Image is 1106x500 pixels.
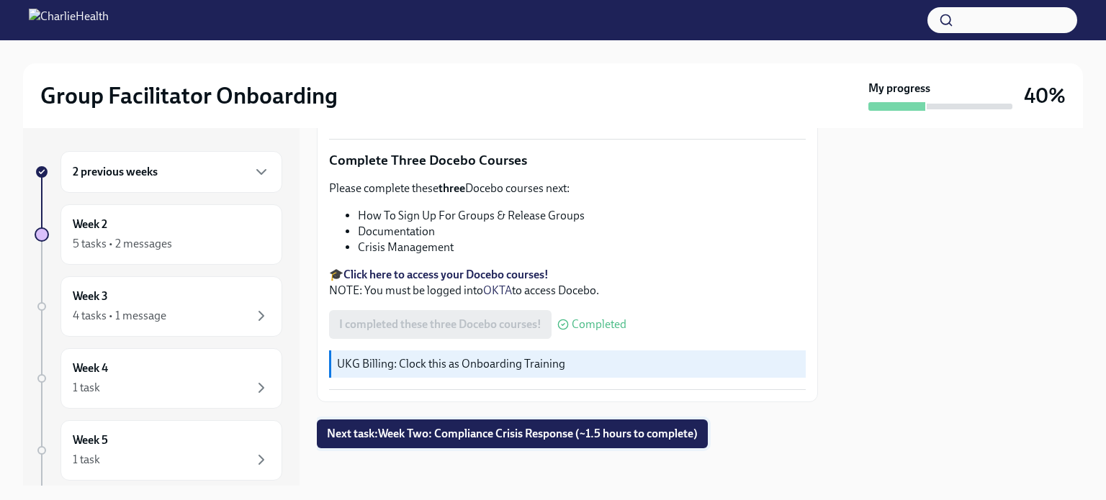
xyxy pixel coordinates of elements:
a: OKTA [483,283,512,297]
p: Please complete these Docebo courses next: [329,181,806,196]
a: Week 34 tasks • 1 message [35,276,282,337]
span: Completed [572,319,626,330]
a: Click here to access your Docebo courses! [343,268,549,281]
div: 5 tasks • 2 messages [73,236,172,252]
strong: three [439,181,465,195]
button: Next task:Week Two: Compliance Crisis Response (~1.5 hours to complete) [317,419,708,448]
div: 4 tasks • 1 message [73,308,166,324]
span: Next task : Week Two: Compliance Crisis Response (~1.5 hours to complete) [327,427,698,441]
strong: My progress [868,81,930,96]
h6: Week 2 [73,217,107,232]
div: 2 previous weeks [60,151,282,193]
a: Week 25 tasks • 2 messages [35,204,282,265]
div: 1 task [73,380,100,396]
img: CharlieHealth [29,9,109,32]
li: Crisis Management [358,240,806,255]
h6: 2 previous weeks [73,164,158,180]
h6: Week 4 [73,360,108,376]
p: 🎓 NOTE: You must be logged into to access Docebo. [329,267,806,299]
h3: 40% [1024,83,1066,109]
p: Complete Three Docebo Courses [329,151,806,170]
li: Documentation [358,224,806,240]
a: Week 51 task [35,420,282,481]
h6: Week 5 [73,432,108,448]
h6: Week 3 [73,288,108,304]
h2: Group Facilitator Onboarding [40,81,338,110]
p: UKG Billing: Clock this as Onboarding Training [337,356,800,372]
a: Week 41 task [35,348,282,409]
li: How To Sign Up For Groups & Release Groups [358,208,806,224]
div: 1 task [73,452,100,468]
